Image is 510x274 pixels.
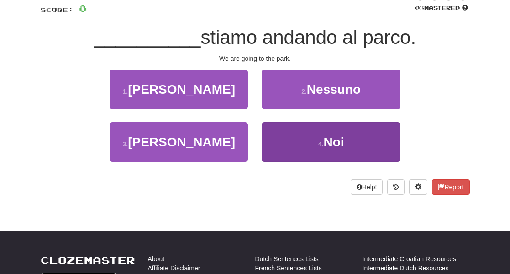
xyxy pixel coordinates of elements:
[363,254,456,263] a: Intermediate Croatian Resources
[255,263,322,273] a: French Sentences Lists
[41,54,470,63] div: We are going to the park.
[123,140,128,148] small: 3 .
[255,254,319,263] a: Dutch Sentences Lists
[262,122,400,162] button: 4.Noi
[432,179,469,195] button: Report
[262,70,400,109] button: 2.Nessuno
[41,254,135,266] a: Clozemaster
[79,3,87,14] span: 0
[307,82,361,97] span: Nessuno
[415,4,424,11] span: 0 %
[351,179,383,195] button: Help!
[128,135,235,149] span: [PERSON_NAME]
[363,263,449,273] a: Intermediate Dutch Resources
[301,88,307,95] small: 2 .
[110,70,248,109] button: 1.[PERSON_NAME]
[318,140,324,148] small: 4 .
[41,6,74,14] span: Score:
[94,27,201,48] span: __________
[148,263,200,273] a: Affiliate Disclaimer
[323,135,344,149] span: Noi
[387,179,405,195] button: Round history (alt+y)
[128,82,235,97] span: [PERSON_NAME]
[413,4,470,12] div: Mastered
[200,27,416,48] span: stiamo andando al parco.
[148,254,165,263] a: About
[110,122,248,162] button: 3.[PERSON_NAME]
[123,88,128,95] small: 1 .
